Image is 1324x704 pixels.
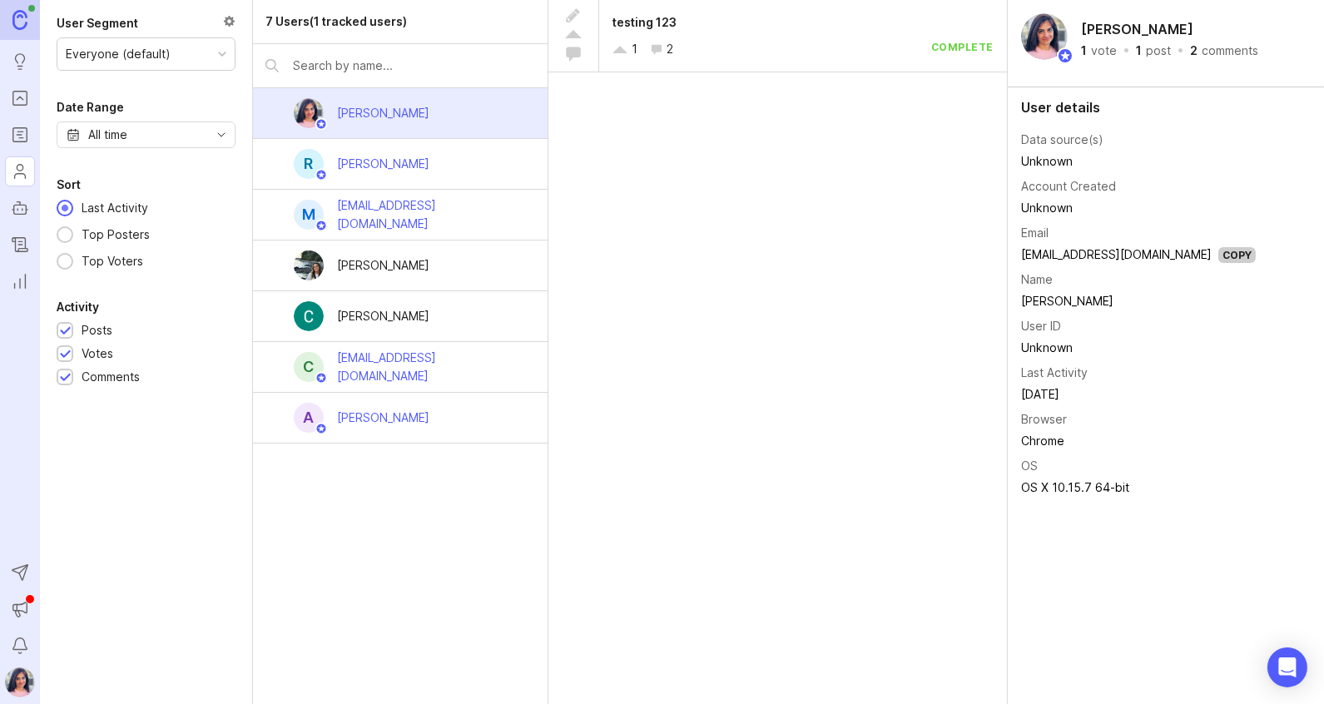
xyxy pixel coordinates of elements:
[612,15,677,29] span: testing 123
[1021,477,1256,498] td: OS X 10.15.7 64-bit
[1122,45,1131,57] div: ·
[1021,270,1053,289] div: Name
[1267,647,1307,687] div: Open Intercom Messenger
[337,155,429,173] div: [PERSON_NAME]
[1021,430,1256,452] td: Chrome
[88,126,127,144] div: All time
[5,667,35,697] img: Aditi Sahani
[1021,290,1256,312] td: [PERSON_NAME]
[82,345,113,363] div: Votes
[265,12,407,31] div: 7 Users (1 tracked users)
[1091,45,1117,57] div: vote
[337,256,429,275] div: [PERSON_NAME]
[294,200,324,230] div: m
[1021,457,1038,475] div: OS
[294,149,324,179] div: R
[294,403,324,433] div: A
[931,40,994,58] div: complete
[1021,224,1049,242] div: Email
[337,104,429,122] div: [PERSON_NAME]
[5,83,35,113] a: Portal
[1021,177,1116,196] div: Account Created
[294,352,324,382] div: c
[337,307,429,325] div: [PERSON_NAME]
[1202,45,1258,57] div: comments
[1146,45,1171,57] div: post
[286,250,331,280] img: Julia Valade
[5,156,35,186] a: Users
[1021,317,1061,335] div: User ID
[12,10,27,29] img: Canny Home
[208,128,235,141] svg: toggle icon
[1021,339,1256,357] div: Unknown
[294,301,324,331] img: Clare Garrity
[1176,45,1185,57] div: ·
[73,252,151,270] div: Top Voters
[315,372,328,384] img: member badge
[1021,199,1256,217] div: Unknown
[667,40,673,58] div: 2
[1021,247,1212,261] a: [EMAIL_ADDRESS][DOMAIN_NAME]
[1081,45,1087,57] div: 1
[73,226,158,244] div: Top Posters
[5,631,35,661] button: Notifications
[632,40,637,58] div: 1
[57,175,81,195] div: Sort
[337,349,521,385] div: [EMAIL_ADDRESS][DOMAIN_NAME]
[1021,410,1067,429] div: Browser
[1021,13,1068,60] img: Aditi Sahani
[57,297,99,317] div: Activity
[66,45,171,63] div: Everyone (default)
[337,196,521,233] div: [EMAIL_ADDRESS][DOMAIN_NAME]
[1057,47,1074,64] img: member badge
[82,368,140,386] div: Comments
[1078,17,1197,42] h2: [PERSON_NAME]
[1021,364,1088,382] div: Last Activity
[82,321,112,340] div: Posts
[1136,45,1142,57] div: 1
[315,220,328,232] img: member badge
[293,57,535,75] input: Search by name...
[1021,131,1103,149] div: Data source(s)
[73,199,156,217] div: Last Activity
[5,266,35,296] a: Reporting
[5,558,35,587] button: Send to Autopilot
[1021,387,1059,401] time: [DATE]
[5,230,35,260] a: Changelog
[315,169,328,181] img: member badge
[337,409,429,427] div: [PERSON_NAME]
[57,97,124,117] div: Date Range
[294,98,324,128] img: Aditi Sahani
[1021,101,1311,114] div: User details
[1218,247,1256,263] div: Copy
[315,423,328,435] img: member badge
[315,118,328,131] img: member badge
[5,594,35,624] button: Announcements
[57,13,138,33] div: User Segment
[1021,151,1256,172] td: Unknown
[5,47,35,77] a: Ideas
[5,120,35,150] a: Roadmaps
[1190,45,1198,57] div: 2
[5,193,35,223] a: Autopilot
